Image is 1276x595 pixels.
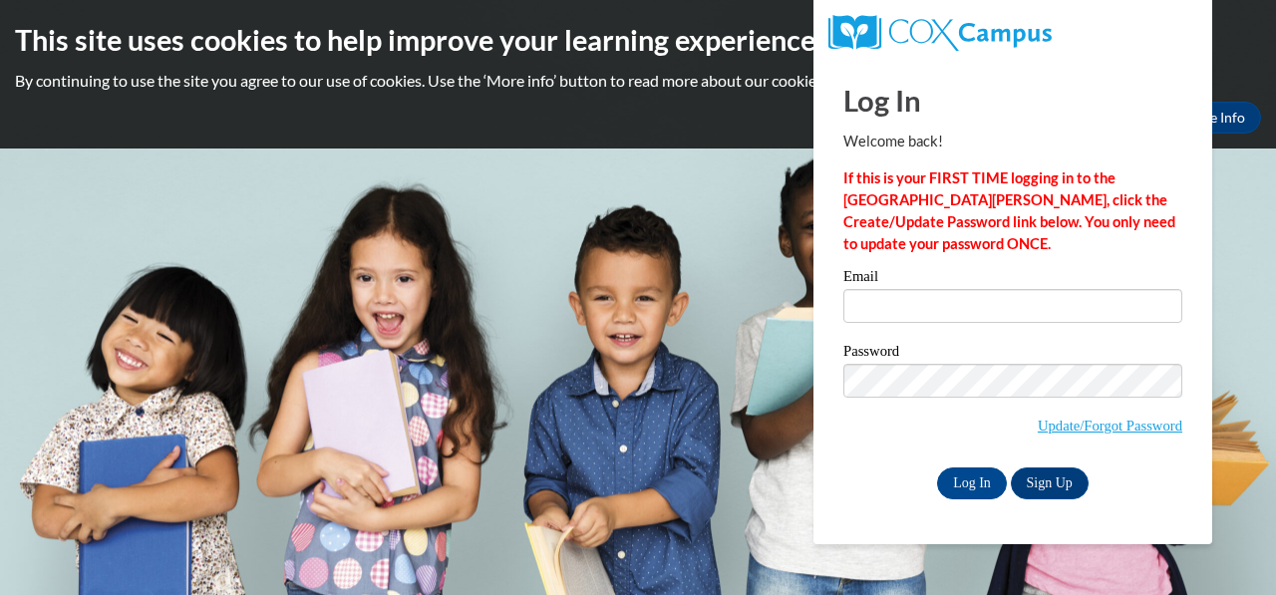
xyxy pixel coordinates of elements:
img: COX Campus [828,15,1052,51]
p: Welcome back! [843,131,1182,152]
h1: Log In [843,80,1182,121]
a: Sign Up [1011,467,1089,499]
label: Password [843,344,1182,364]
h2: This site uses cookies to help improve your learning experience. [15,20,1261,60]
label: Email [843,269,1182,289]
p: By continuing to use the site you agree to our use of cookies. Use the ‘More info’ button to read... [15,70,1261,92]
a: Update/Forgot Password [1038,418,1182,434]
strong: If this is your FIRST TIME logging in to the [GEOGRAPHIC_DATA][PERSON_NAME], click the Create/Upd... [843,169,1175,252]
a: More Info [1167,102,1261,134]
input: Log In [937,467,1007,499]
